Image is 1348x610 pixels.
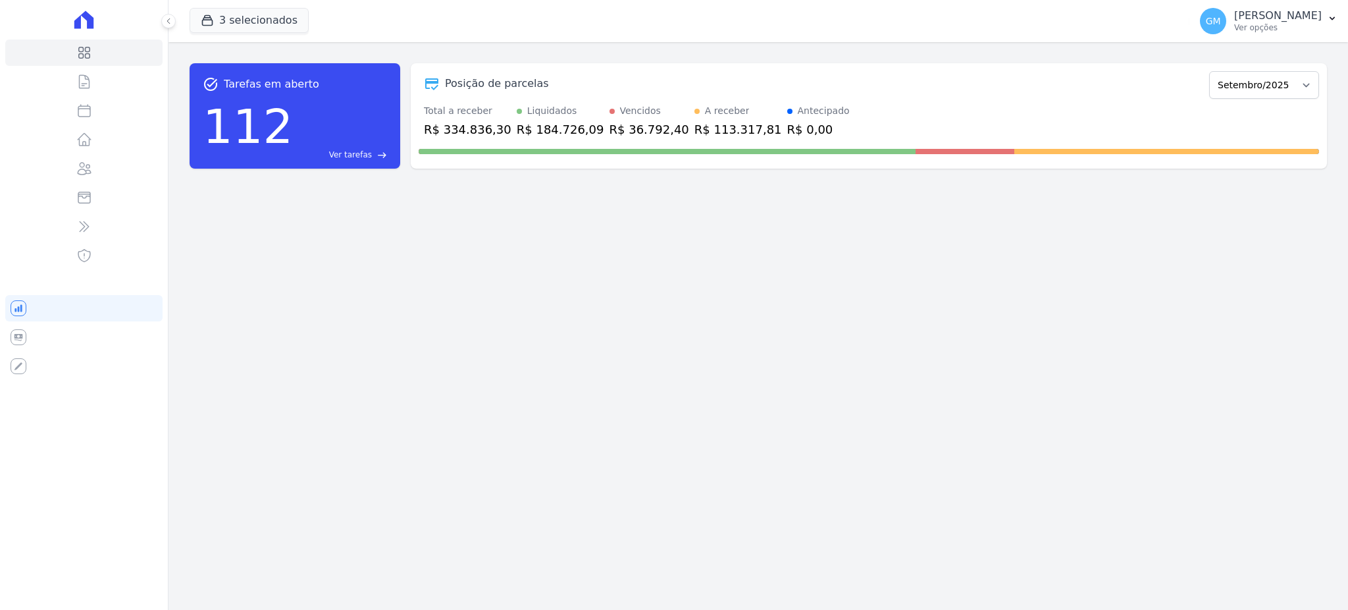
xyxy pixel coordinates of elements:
[203,76,219,92] span: task_alt
[798,104,850,118] div: Antecipado
[1189,3,1348,40] button: GM [PERSON_NAME] Ver opções
[787,121,850,138] div: R$ 0,00
[224,76,319,92] span: Tarefas em aberto
[517,121,604,138] div: R$ 184.726,09
[1234,9,1322,22] p: [PERSON_NAME]
[329,149,372,161] span: Ver tarefas
[203,92,293,161] div: 112
[190,8,309,33] button: 3 selecionados
[705,104,750,118] div: A receber
[527,104,577,118] div: Liquidados
[424,104,511,118] div: Total a receber
[445,76,549,92] div: Posição de parcelas
[377,150,387,160] span: east
[424,121,511,138] div: R$ 334.836,30
[1234,22,1322,33] p: Ver opções
[694,121,782,138] div: R$ 113.317,81
[620,104,661,118] div: Vencidos
[609,121,689,138] div: R$ 36.792,40
[298,149,387,161] a: Ver tarefas east
[1206,16,1221,26] span: GM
